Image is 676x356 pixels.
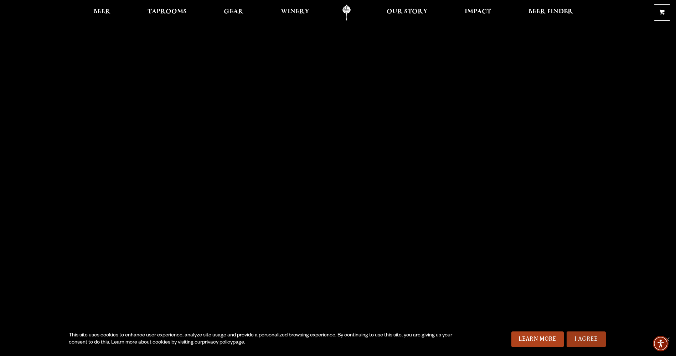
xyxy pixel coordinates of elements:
a: Gear [219,5,248,21]
span: Beer Finder [528,9,573,15]
span: Taprooms [148,9,187,15]
a: privacy policy [202,340,233,346]
a: Our Story [382,5,432,21]
a: Impact [460,5,496,21]
a: Odell Home [333,5,360,21]
a: I Agree [567,331,606,347]
a: Taprooms [143,5,191,21]
span: Our Story [387,9,428,15]
span: Winery [281,9,309,15]
div: Accessibility Menu [653,336,669,351]
span: Gear [224,9,243,15]
a: Beer Finder [523,5,578,21]
a: Learn More [511,331,564,347]
a: Winery [276,5,314,21]
span: Beer [93,9,110,15]
div: This site uses cookies to enhance user experience, analyze site usage and provide a personalized ... [69,332,453,346]
a: Beer [88,5,115,21]
span: Impact [465,9,491,15]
